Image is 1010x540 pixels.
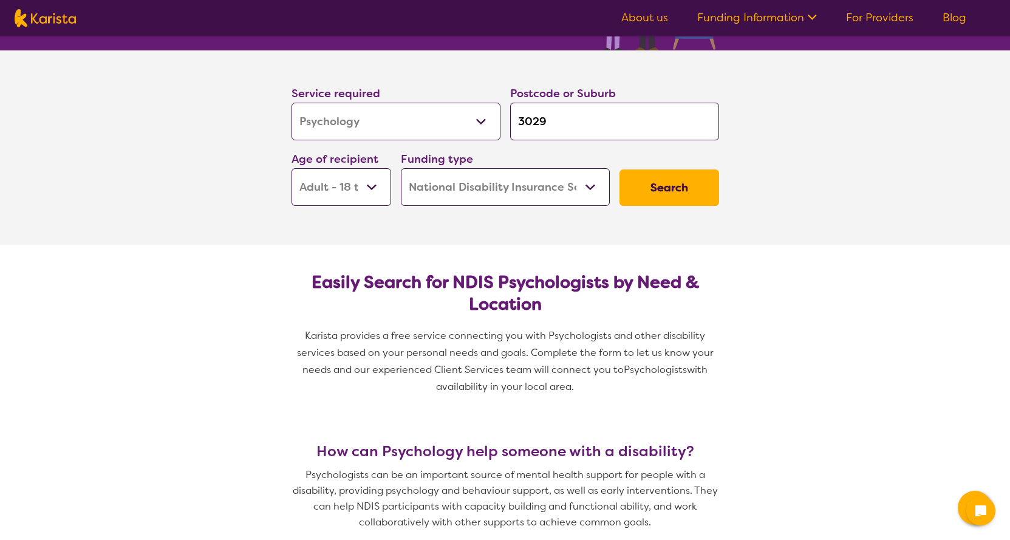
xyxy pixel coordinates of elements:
[943,10,966,25] a: Blog
[624,363,687,376] span: Psychologists
[697,10,817,25] a: Funding Information
[510,86,616,101] label: Postcode or Suburb
[292,86,380,101] label: Service required
[287,443,724,460] h3: How can Psychology help someone with a disability?
[958,491,992,525] button: Channel Menu
[301,272,709,315] h2: Easily Search for NDIS Psychologists by Need & Location
[297,329,716,376] span: Karista provides a free service connecting you with Psychologists and other disability services b...
[846,10,913,25] a: For Providers
[401,152,473,166] label: Funding type
[621,10,668,25] a: About us
[292,152,378,166] label: Age of recipient
[15,9,76,27] img: Karista logo
[510,103,719,140] input: Type
[619,169,719,206] button: Search
[287,467,724,530] p: Psychologists can be an important source of mental health support for people with a disability, p...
